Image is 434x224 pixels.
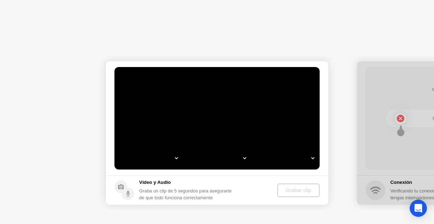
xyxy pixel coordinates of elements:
div: Graba un clip de 5 segundos para asegurarte de que todo funciona correctamente [139,187,235,201]
select: Available speakers [186,151,247,165]
h5: Vídeo y Audio [139,179,235,186]
div: Grabar clip [280,187,317,193]
select: Available microphones [254,151,316,165]
select: Available cameras [118,151,179,165]
button: Grabar clip [277,184,320,197]
div: Open Intercom Messenger [410,200,427,217]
